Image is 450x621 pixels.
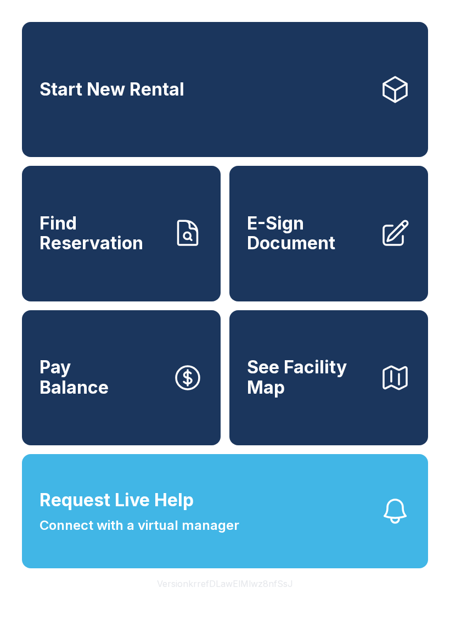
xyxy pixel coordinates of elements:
a: E-Sign Document [229,166,428,301]
button: Request Live HelpConnect with a virtual manager [22,454,428,568]
button: VersionkrrefDLawElMlwz8nfSsJ [148,568,302,599]
span: Start New Rental [40,80,184,100]
a: Start New Rental [22,22,428,157]
span: Request Live Help [40,487,194,513]
span: See Facility Map [247,357,371,398]
a: Find Reservation [22,166,221,301]
span: Connect with a virtual manager [40,516,239,535]
span: Pay Balance [40,357,109,398]
span: E-Sign Document [247,214,371,254]
button: See Facility Map [229,310,428,445]
span: Find Reservation [40,214,164,254]
button: PayBalance [22,310,221,445]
